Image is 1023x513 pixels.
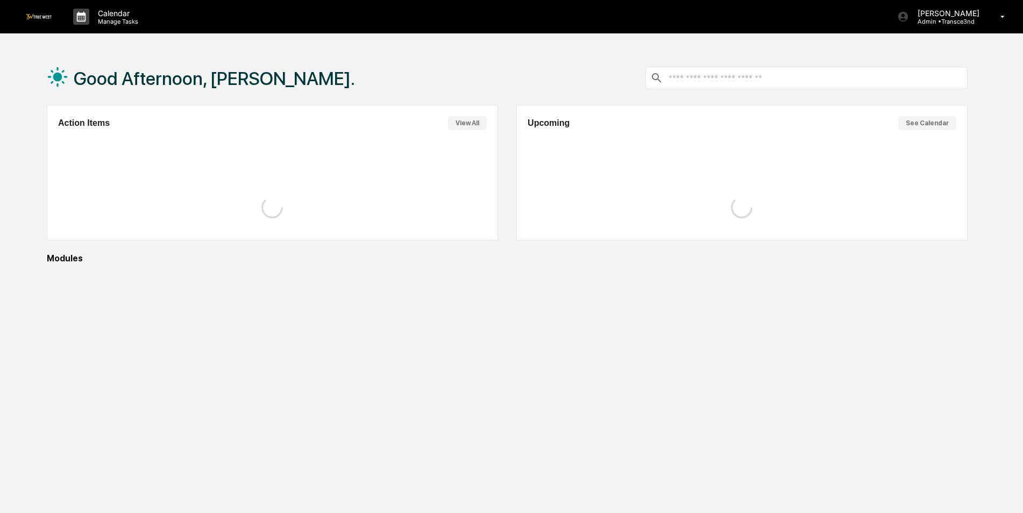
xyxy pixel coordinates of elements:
div: Modules [47,253,968,263]
button: View All [448,116,487,130]
h2: Upcoming [528,118,570,128]
p: Calendar [89,9,144,18]
h2: Action Items [58,118,110,128]
img: logo [26,14,52,19]
p: [PERSON_NAME] [909,9,985,18]
button: See Calendar [898,116,956,130]
p: Manage Tasks [89,18,144,25]
h1: Good Afternoon, [PERSON_NAME]. [74,68,355,89]
p: Admin • Transce3nd [909,18,985,25]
